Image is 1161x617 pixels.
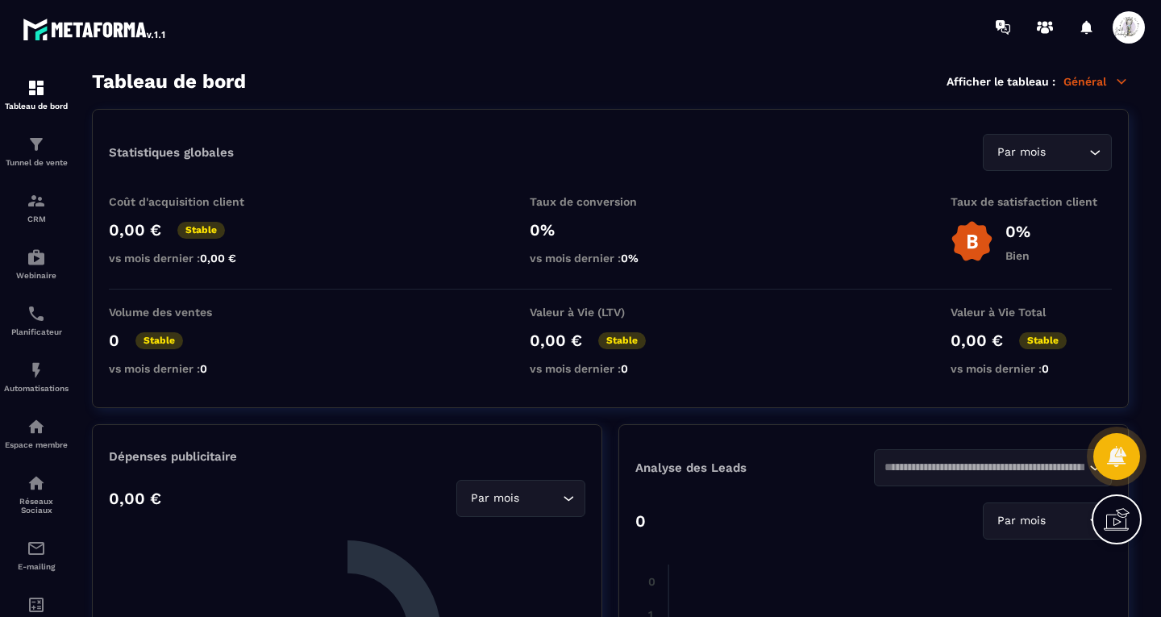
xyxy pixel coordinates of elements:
a: social-networksocial-networkRéseaux Sociaux [4,461,69,527]
a: schedulerschedulerPlanificateur [4,292,69,348]
a: formationformationCRM [4,179,69,236]
p: CRM [4,215,69,223]
a: formationformationTableau de bord [4,66,69,123]
a: automationsautomationsWebinaire [4,236,69,292]
img: automations [27,248,46,267]
p: vs mois dernier : [109,252,270,265]
input: Search for option [522,490,559,507]
span: Par mois [467,490,522,507]
div: Search for option [983,134,1112,171]
a: automationsautomationsEspace membre [4,405,69,461]
p: Afficher le tableau : [947,75,1055,88]
img: automations [27,361,46,380]
img: social-network [27,473,46,493]
p: Tableau de bord [4,102,69,110]
span: Par mois [993,144,1049,161]
p: Stable [598,332,646,349]
p: Stable [135,332,183,349]
p: Espace membre [4,440,69,449]
p: E-mailing [4,562,69,571]
span: 0 [1042,362,1049,375]
img: formation [27,191,46,211]
img: b-badge-o.b3b20ee6.svg [951,220,993,263]
p: Stable [177,222,225,239]
h3: Tableau de bord [92,70,246,93]
p: Webinaire [4,271,69,280]
a: automationsautomationsAutomatisations [4,348,69,405]
img: email [27,539,46,558]
p: 0,00 € [109,220,161,240]
img: accountant [27,595,46,615]
img: formation [27,135,46,154]
p: Tunnel de vente [4,158,69,167]
span: 0,00 € [200,252,236,265]
span: 0 [200,362,207,375]
span: 0% [621,252,639,265]
input: Search for option [884,459,1086,477]
p: 0% [1005,222,1030,241]
p: Statistiques globales [109,145,234,160]
p: 0% [530,220,691,240]
div: Search for option [456,480,585,517]
a: formationformationTunnel de vente [4,123,69,179]
a: emailemailE-mailing [4,527,69,583]
p: vs mois dernier : [530,362,691,375]
p: Analyse des Leads [635,461,874,475]
p: 0,00 € [951,331,1003,350]
input: Search for option [1049,144,1085,161]
div: Search for option [983,502,1112,540]
p: vs mois dernier : [109,362,270,375]
p: Volume des ventes [109,306,270,319]
tspan: 0 [648,575,655,588]
p: Coût d'acquisition client [109,195,270,208]
p: Réseaux Sociaux [4,497,69,515]
img: automations [27,417,46,436]
p: Taux de satisfaction client [951,195,1112,208]
span: Par mois [993,512,1049,530]
p: Taux de conversion [530,195,691,208]
span: 0 [621,362,628,375]
img: formation [27,78,46,98]
p: Dépenses publicitaire [109,449,585,464]
p: 0 [109,331,119,350]
p: Automatisations [4,384,69,393]
p: Valeur à Vie (LTV) [530,306,691,319]
input: Search for option [1049,512,1085,530]
p: Stable [1019,332,1067,349]
p: vs mois dernier : [951,362,1112,375]
div: Search for option [874,449,1113,486]
p: 0,00 € [109,489,161,508]
p: Valeur à Vie Total [951,306,1112,319]
p: Planificateur [4,327,69,336]
p: vs mois dernier : [530,252,691,265]
p: 0,00 € [530,331,582,350]
p: Général [1063,74,1129,89]
p: Bien [1005,249,1030,262]
img: logo [23,15,168,44]
img: scheduler [27,304,46,323]
p: 0 [635,511,646,531]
